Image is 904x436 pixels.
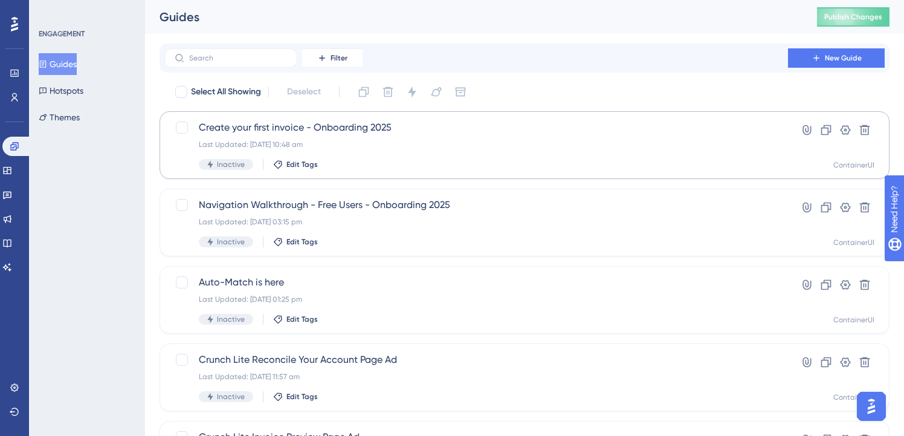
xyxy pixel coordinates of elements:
[273,160,318,169] button: Edit Tags
[833,238,874,247] div: ContainerUI
[824,12,882,22] span: Publish Changes
[217,392,245,402] span: Inactive
[833,160,874,170] div: ContainerUI
[817,7,889,27] button: Publish Changes
[199,294,754,304] div: Last Updated: [DATE] 01:25 pm
[825,53,862,63] span: New Guide
[273,392,318,402] button: Edit Tags
[833,315,874,325] div: ContainerUI
[199,198,754,212] span: Navigation Walkthrough - Free Users - Onboarding 2025
[199,217,754,227] div: Last Updated: [DATE] 03:15 pm
[160,8,787,25] div: Guides
[199,120,754,135] span: Create your first invoice - Onboarding 2025
[217,237,245,247] span: Inactive
[273,314,318,324] button: Edit Tags
[331,53,347,63] span: Filter
[39,29,85,39] div: ENGAGEMENT
[286,237,318,247] span: Edit Tags
[788,48,885,68] button: New Guide
[286,314,318,324] span: Edit Tags
[273,237,318,247] button: Edit Tags
[28,3,76,18] span: Need Help?
[286,392,318,402] span: Edit Tags
[199,372,754,382] div: Last Updated: [DATE] 11:57 am
[217,160,245,169] span: Inactive
[39,53,77,75] button: Guides
[217,314,245,324] span: Inactive
[39,106,80,128] button: Themes
[199,275,754,290] span: Auto-Match is here
[199,140,754,149] div: Last Updated: [DATE] 10:48 am
[302,48,363,68] button: Filter
[853,388,889,425] iframe: UserGuiding AI Assistant Launcher
[199,353,754,367] span: Crunch Lite Reconcile Your Account Page Ad
[39,80,83,102] button: Hotspots
[276,81,332,103] button: Deselect
[189,54,287,62] input: Search
[286,160,318,169] span: Edit Tags
[833,392,874,402] div: ContainerUI
[191,85,261,99] span: Select All Showing
[287,85,321,99] span: Deselect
